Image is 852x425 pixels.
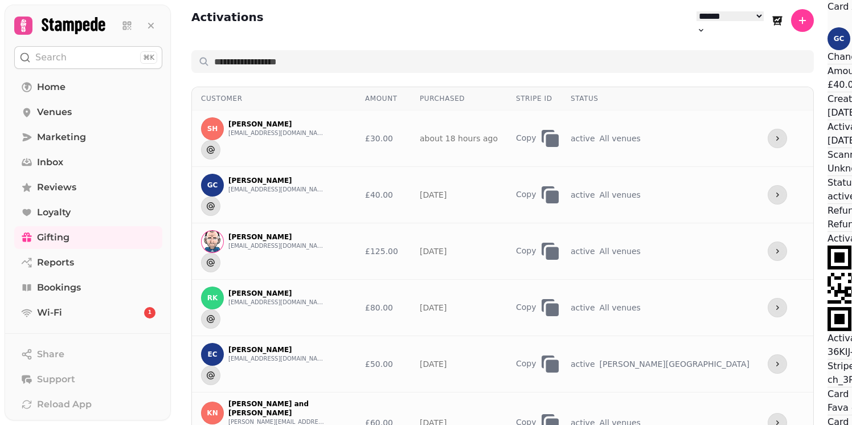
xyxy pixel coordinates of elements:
span: active [571,303,595,312]
button: [EMAIL_ADDRESS][DOMAIN_NAME] [228,242,325,251]
button: Copy [516,127,539,150]
a: [DATE] [420,247,447,256]
span: [PERSON_NAME][GEOGRAPHIC_DATA] [600,358,749,370]
button: Copy [516,183,539,206]
button: [EMAIL_ADDRESS][DOMAIN_NAME] [228,354,325,363]
span: active [571,247,595,256]
span: Gifting [37,231,69,244]
button: Send to [201,366,220,385]
a: [DATE] [420,303,447,312]
p: [PERSON_NAME] and [PERSON_NAME] [228,399,347,418]
p: [PERSON_NAME] [228,289,325,298]
a: [DATE] [420,359,447,369]
span: Venues [37,105,72,119]
div: £40.00 [365,189,402,201]
span: Inbox [37,156,63,169]
p: Search [35,51,67,64]
div: £50.00 [365,358,402,370]
span: Bookings [37,281,81,295]
span: Marketing [37,130,86,144]
span: Loyalty [37,206,71,219]
p: [PERSON_NAME] [228,345,325,354]
span: active [571,359,595,369]
span: Home [37,80,65,94]
div: ⌘K [140,51,157,64]
span: All venues [600,133,641,144]
button: Send to [201,253,220,272]
div: £80.00 [365,302,402,313]
button: more [768,354,787,374]
span: KN [207,409,218,417]
a: [DATE] [420,190,447,199]
span: SH [207,125,218,133]
button: Send to [201,197,220,216]
span: All venues [600,246,641,257]
div: £125.00 [365,246,402,257]
h2: Activations [191,9,264,36]
span: Support [37,373,75,386]
p: [PERSON_NAME] [228,232,325,242]
span: All venues [600,302,641,313]
span: active [571,134,595,143]
button: more [768,242,787,261]
img: M S [202,231,223,252]
div: Status [571,94,749,103]
span: All venues [600,189,641,201]
button: more [768,298,787,317]
span: Share [37,348,64,361]
button: Send to [201,140,220,160]
span: Reports [37,256,74,269]
span: Reload App [37,398,92,411]
button: Copy [516,353,539,375]
button: [EMAIL_ADDRESS][DOMAIN_NAME] [228,298,325,307]
p: [PERSON_NAME] [228,176,325,185]
span: Wi-Fi [37,306,62,320]
span: GC [834,35,845,43]
span: RK [207,294,218,302]
button: Send to [201,309,220,329]
span: EC [207,350,217,358]
div: Amount [365,94,402,103]
div: Stripe ID [516,94,552,103]
span: GC [207,181,218,189]
span: 1 [148,309,151,317]
span: active [571,190,595,199]
div: £30.00 [365,133,402,144]
button: Copy [516,296,539,319]
button: [EMAIL_ADDRESS][DOMAIN_NAME] [228,129,325,138]
div: Purchased [420,94,498,103]
button: Copy [516,240,539,263]
button: more [768,129,787,148]
a: about 18 hours ago [420,134,498,143]
button: [EMAIL_ADDRESS][DOMAIN_NAME] [228,185,325,194]
p: [PERSON_NAME] [228,120,325,129]
div: Customer [201,94,347,103]
span: Reviews [37,181,76,194]
button: more [768,185,787,205]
